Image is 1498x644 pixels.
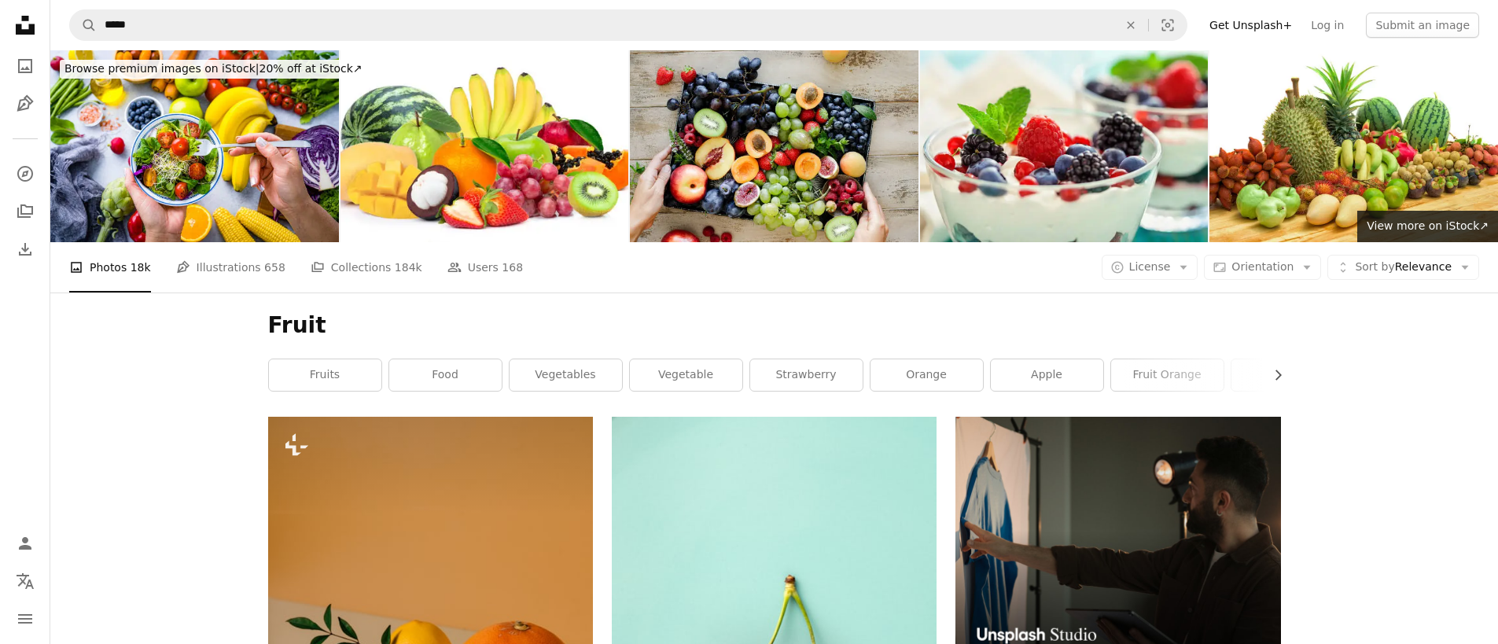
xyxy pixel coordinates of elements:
form: Find visuals sitewide [69,9,1187,41]
span: 184k [395,259,422,276]
button: scroll list to the right [1264,359,1281,391]
button: License [1102,255,1198,280]
button: Search Unsplash [70,10,97,40]
a: Explore [9,158,41,190]
button: Submit an image [1366,13,1479,38]
a: vegetables [510,359,622,391]
a: Browse premium images on iStock|20% off at iStock↗ [50,50,377,88]
a: orange [870,359,983,391]
span: License [1129,260,1171,273]
button: Clear [1113,10,1148,40]
a: building [1231,359,1344,391]
img: tropical fruit concept. [340,50,629,242]
span: 20% off at iStock ↗ [64,62,363,75]
a: two cherries [612,613,937,627]
img: Close-up of a woman hands holding fruit tray on wooden table [630,50,918,242]
h1: Fruit [268,311,1281,340]
a: Log in [1301,13,1353,38]
a: apple [991,359,1103,391]
button: Visual search [1149,10,1187,40]
a: Download History [9,234,41,265]
span: 658 [264,259,285,276]
button: Language [9,565,41,597]
span: Relevance [1355,259,1452,275]
a: Photos [9,50,41,82]
a: fruit orange [1111,359,1224,391]
a: Users 168 [447,242,523,293]
a: vegetable [630,359,742,391]
a: Log in / Sign up [9,528,41,559]
span: Browse premium images on iStock | [64,62,259,75]
a: Get Unsplash+ [1200,13,1301,38]
span: Sort by [1355,260,1394,273]
a: Illustrations 658 [176,242,285,293]
button: Menu [9,603,41,635]
button: Sort byRelevance [1327,255,1479,280]
span: 168 [502,259,523,276]
span: Orientation [1231,260,1294,273]
a: strawberry [750,359,863,391]
img: Woman eating fresh rainbow colored salad. Multicolored fruits and vegetables background. Healthy ... [50,50,339,242]
a: fruits [269,359,381,391]
img: Fresh mixed fruits on wood table [1209,50,1498,242]
a: food [389,359,502,391]
span: View more on iStock ↗ [1367,219,1489,232]
button: Orientation [1204,255,1321,280]
a: Illustrations [9,88,41,120]
a: Collections 184k [311,242,422,293]
a: Collections [9,196,41,227]
a: View more on iStock↗ [1357,211,1498,242]
img: Healthy breakfast homemade parfait made with granola, Greek yogurt and fresh berry fruits [920,50,1209,242]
